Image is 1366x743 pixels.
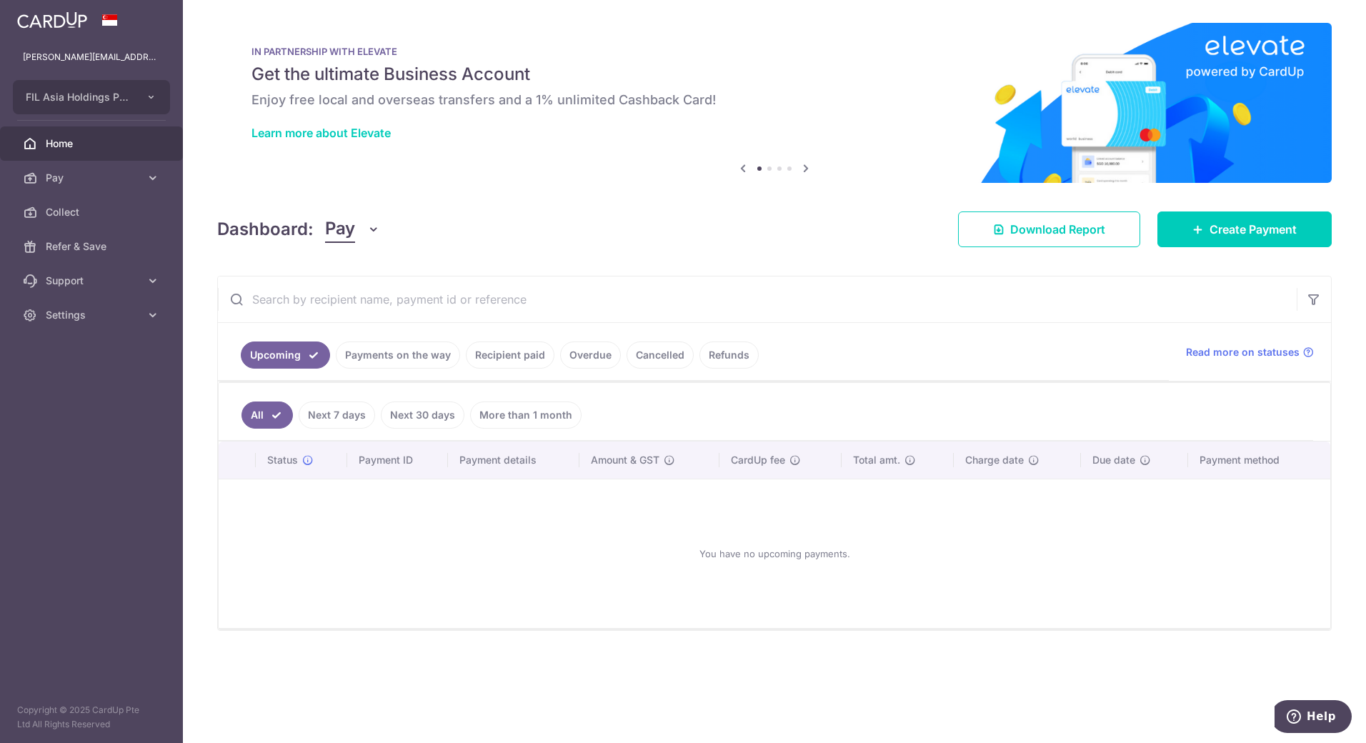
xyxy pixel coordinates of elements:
[23,50,160,64] p: [PERSON_NAME][EMAIL_ADDRESS][DOMAIN_NAME]
[251,46,1297,57] p: IN PARTNERSHIP WITH ELEVATE
[1186,345,1314,359] a: Read more on statuses
[217,23,1332,183] img: Renovation banner
[251,63,1297,86] h5: Get the ultimate Business Account
[251,126,391,140] a: Learn more about Elevate
[218,276,1297,322] input: Search by recipient name, payment id or reference
[46,171,140,185] span: Pay
[46,136,140,151] span: Home
[699,341,759,369] a: Refunds
[560,341,621,369] a: Overdue
[1188,442,1330,479] th: Payment method
[236,491,1313,617] div: You have no upcoming payments.
[853,453,900,467] span: Total amt.
[46,205,140,219] span: Collect
[17,11,87,29] img: CardUp
[217,216,314,242] h4: Dashboard:
[1210,221,1297,238] span: Create Payment
[336,341,460,369] a: Payments on the way
[591,453,659,467] span: Amount & GST
[1186,345,1300,359] span: Read more on statuses
[1092,453,1135,467] span: Due date
[26,90,131,104] span: FIL Asia Holdings Pte Limited
[381,402,464,429] a: Next 30 days
[241,341,330,369] a: Upcoming
[347,442,449,479] th: Payment ID
[13,80,170,114] button: FIL Asia Holdings Pte Limited
[251,91,1297,109] h6: Enjoy free local and overseas transfers and a 1% unlimited Cashback Card!
[448,442,579,479] th: Payment details
[46,308,140,322] span: Settings
[325,216,380,243] button: Pay
[325,216,355,243] span: Pay
[731,453,785,467] span: CardUp fee
[267,453,298,467] span: Status
[1157,211,1332,247] a: Create Payment
[958,211,1140,247] a: Download Report
[299,402,375,429] a: Next 7 days
[466,341,554,369] a: Recipient paid
[46,239,140,254] span: Refer & Save
[1010,221,1105,238] span: Download Report
[46,274,140,288] span: Support
[965,453,1024,467] span: Charge date
[470,402,582,429] a: More than 1 month
[627,341,694,369] a: Cancelled
[241,402,293,429] a: All
[1275,700,1352,736] iframe: Opens a widget where you can find more information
